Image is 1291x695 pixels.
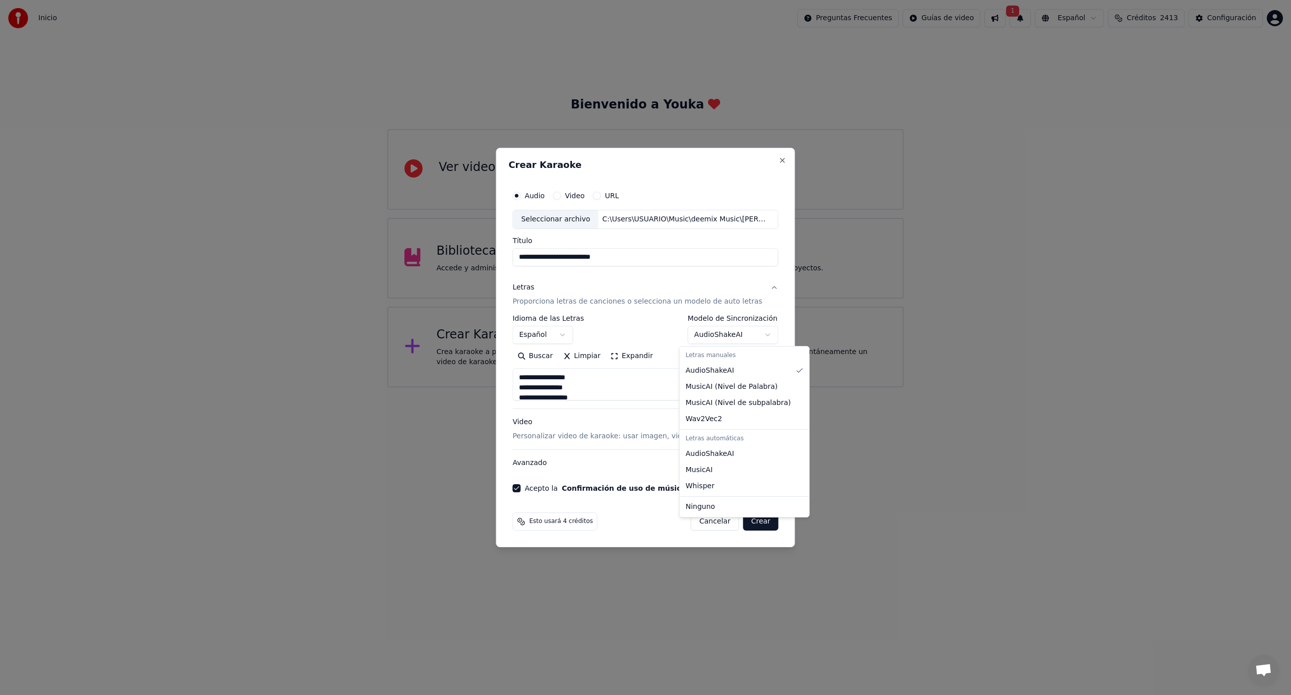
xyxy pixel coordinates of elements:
span: MusicAI [686,465,713,475]
span: Wav2Vec2 [686,414,722,424]
span: AudioShakeAI [686,449,734,459]
span: AudioShakeAI [686,366,734,376]
div: Letras manuales [682,349,807,363]
span: Ninguno [686,502,715,512]
span: Whisper [686,481,715,491]
div: Letras automáticas [682,432,807,446]
span: MusicAI ( Nivel de Palabra ) [686,382,778,392]
span: MusicAI ( Nivel de subpalabra ) [686,398,791,408]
